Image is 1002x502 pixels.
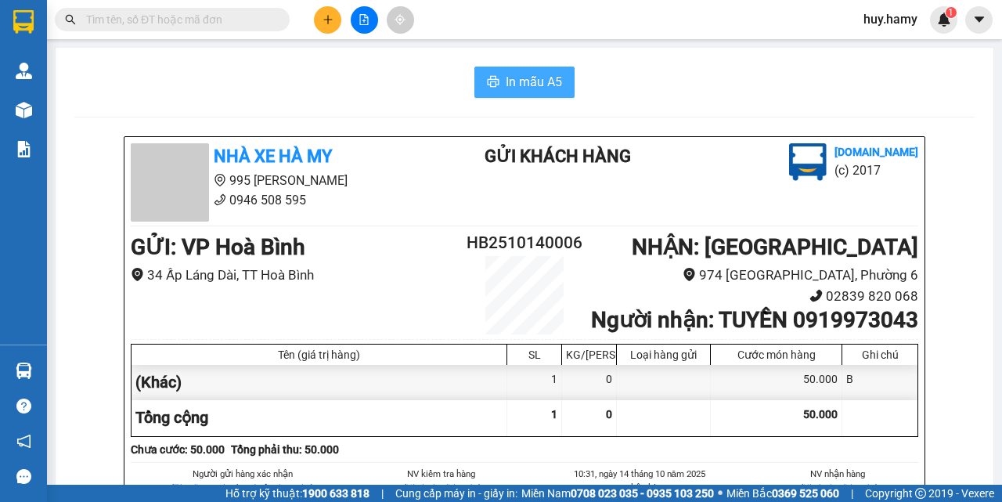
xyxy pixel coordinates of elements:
span: phone [809,289,823,302]
img: solution-icon [16,141,32,157]
button: plus [314,6,341,34]
li: NV nhận hàng [758,467,919,481]
b: Nhà Xe Hà My [214,146,332,166]
span: caret-down [972,13,986,27]
span: environment [90,38,103,50]
div: Cước món hàng [715,349,838,361]
div: 50.000 [711,365,842,400]
span: Cung cấp máy in - giấy in: [395,485,517,502]
span: ⚪️ [718,490,723,497]
div: 0 [562,365,617,400]
b: Người nhận : TUYỀN 0919973043 [591,307,918,333]
span: | [381,485,384,502]
b: GỬI : VP Hoà Bình [131,234,305,260]
li: 995 [PERSON_NAME] [131,171,422,190]
li: Người gửi hàng xác nhận [162,467,323,481]
b: NHẬN : [GEOGRAPHIC_DATA] [632,234,918,260]
button: file-add [351,6,378,34]
b: Chưa cước : 50.000 [131,443,225,456]
div: SL [511,349,557,361]
span: 1 [948,7,953,18]
i: (Kí và ghi rõ họ tên) [798,482,877,493]
li: (c) 2017 [834,161,918,180]
span: copyright [915,488,926,499]
li: 995 [PERSON_NAME] [7,34,298,54]
strong: 0369 525 060 [772,487,839,500]
span: | [851,485,853,502]
li: 10:31, ngày 14 tháng 10 năm 2025 [559,467,720,481]
span: printer [487,75,499,90]
img: warehouse-icon [16,102,32,118]
li: 974 [GEOGRAPHIC_DATA], Phường 6 [590,265,918,286]
li: 0946 508 595 [7,54,298,74]
li: NV kiểm tra hàng [361,467,522,481]
li: 34 Ấp Láng Dài, TT Hoà Bình [131,265,459,286]
span: file-add [359,14,369,25]
div: 1 [507,365,562,400]
div: Ghi chú [846,349,914,361]
img: icon-new-feature [937,13,951,27]
span: Miền Bắc [726,485,839,502]
span: message [16,469,31,484]
span: 1 [551,408,557,421]
span: search [65,14,76,25]
b: Nhà Xe Hà My [90,10,208,30]
div: Tên (giá trị hàng) [135,349,503,361]
span: phone [214,193,226,206]
b: Gửi khách hàng [485,146,631,166]
span: question-circle [16,399,31,414]
span: environment [131,268,144,281]
button: caret-down [965,6,993,34]
span: 0 [606,408,612,421]
input: Tìm tên, số ĐT hoặc mã đơn [86,11,271,28]
img: warehouse-icon [16,63,32,79]
li: 0946 508 595 [131,190,422,210]
sup: 1 [946,7,957,18]
b: [DOMAIN_NAME] [834,146,918,158]
span: plus [323,14,333,25]
b: Tổng phải thu: 50.000 [231,443,339,456]
div: Loại hàng gửi [621,349,706,361]
span: Hỗ trợ kỹ thuật: [225,485,369,502]
img: logo.jpg [789,143,827,181]
div: (Khác) [132,365,507,400]
button: aim [387,6,414,34]
button: printerIn mẫu A5 [474,67,575,98]
span: environment [214,174,226,186]
strong: 0708 023 035 - 0935 103 250 [571,487,714,500]
span: environment [683,268,696,281]
span: 50.000 [803,408,838,421]
li: 02839 820 068 [590,286,918,307]
span: In mẫu A5 [506,72,562,92]
span: Tổng cộng [135,408,208,427]
li: NV nhận hàng [559,481,720,495]
span: notification [16,434,31,449]
strong: 1900 633 818 [302,487,369,500]
b: GỬI : VP Hoà Bình [7,98,182,124]
span: aim [395,14,405,25]
h2: HB2510140006 [459,230,590,256]
span: huy.hamy [851,9,930,29]
i: (Kí và ghi rõ họ tên) [402,482,480,493]
img: logo-vxr [13,10,34,34]
img: warehouse-icon [16,363,32,379]
div: B [842,365,917,400]
span: phone [90,57,103,70]
span: Miền Nam [521,485,714,502]
div: KG/[PERSON_NAME] [566,349,612,361]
